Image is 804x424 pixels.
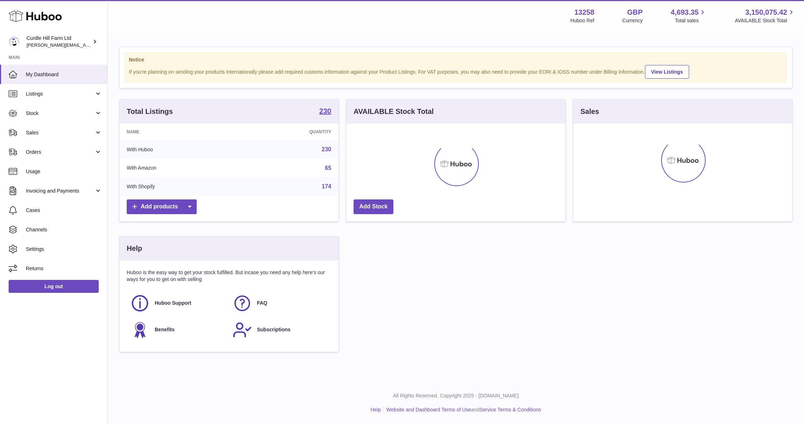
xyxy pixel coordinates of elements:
[735,17,795,24] span: AVAILABLE Stock Total
[26,188,94,194] span: Invoicing and Payments
[129,64,783,79] div: If you're planning on sending your products internationally please add required customs informati...
[26,71,102,78] span: My Dashboard
[257,326,290,333] span: Subscriptions
[325,165,331,171] a: 65
[645,65,689,79] a: View Listings
[354,107,434,116] h3: AVAILABLE Stock Total
[627,8,642,17] strong: GBP
[130,320,225,340] a: Benefits
[386,407,471,413] a: Website and Dashboard Terms of Use
[239,124,338,140] th: Quantity
[371,407,381,413] a: Help
[26,149,94,156] span: Orders
[675,17,707,24] span: Total sales
[26,168,102,175] span: Usage
[26,265,102,272] span: Returns
[26,91,94,97] span: Listings
[120,177,239,196] td: With Shopify
[27,35,91,49] div: Curdle Hill Farm Ltd
[735,8,795,24] a: 3,150,075.42 AVAILABLE Stock Total
[745,8,787,17] span: 3,150,075.42
[120,159,239,178] td: With Amazon
[9,36,19,47] img: miranda@diddlysquatfarmshop.com
[26,246,102,253] span: Settings
[120,140,239,159] td: With Huboo
[354,199,393,214] a: Add Stock
[127,244,142,253] h3: Help
[155,326,174,333] span: Benefits
[26,207,102,214] span: Cases
[120,124,239,140] th: Name
[671,8,699,17] span: 4,693.35
[113,392,798,399] p: All Rights Reserved. Copyright 2025 - [DOMAIN_NAME]
[384,406,541,413] li: and
[322,183,331,189] a: 174
[27,42,144,48] span: [PERSON_NAME][EMAIL_ADDRESS][DOMAIN_NAME]
[671,8,707,24] a: 4,693.35 Total sales
[129,56,783,63] strong: Notice
[26,226,102,233] span: Channels
[233,294,328,313] a: FAQ
[322,146,331,152] a: 230
[580,107,599,116] h3: Sales
[127,199,197,214] a: Add products
[127,107,173,116] h3: Total Listings
[622,17,643,24] div: Currency
[26,110,94,117] span: Stock
[233,320,328,340] a: Subscriptions
[9,280,99,293] a: Log out
[155,300,191,307] span: Huboo Support
[570,17,594,24] div: Huboo Ref
[480,407,541,413] a: Service Terms & Conditions
[574,8,594,17] strong: 13258
[127,269,331,283] p: Huboo is the easy way to get your stock fulfilled. But incase you need any help here's our ways f...
[26,129,94,136] span: Sales
[257,300,267,307] span: FAQ
[319,107,331,115] strong: 230
[130,294,225,313] a: Huboo Support
[319,107,331,116] a: 230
